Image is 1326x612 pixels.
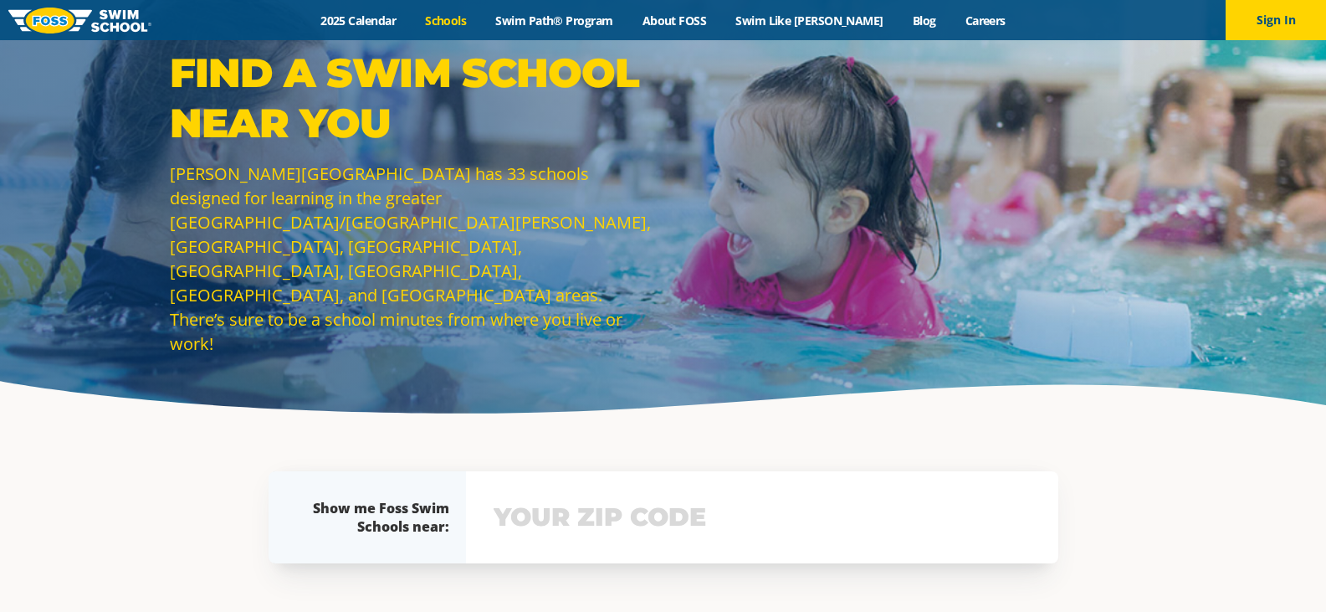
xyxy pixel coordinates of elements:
[950,13,1020,28] a: Careers
[898,13,950,28] a: Blog
[627,13,721,28] a: About FOSS
[8,8,151,33] img: FOSS Swim School Logo
[170,48,655,148] p: Find a Swim School Near You
[489,493,1035,542] input: YOUR ZIP CODE
[721,13,899,28] a: Swim Like [PERSON_NAME]
[170,162,655,356] p: [PERSON_NAME][GEOGRAPHIC_DATA] has 33 schools designed for learning in the greater [GEOGRAPHIC_DA...
[306,13,411,28] a: 2025 Calendar
[411,13,481,28] a: Schools
[481,13,627,28] a: Swim Path® Program
[302,499,449,536] div: Show me Foss Swim Schools near:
